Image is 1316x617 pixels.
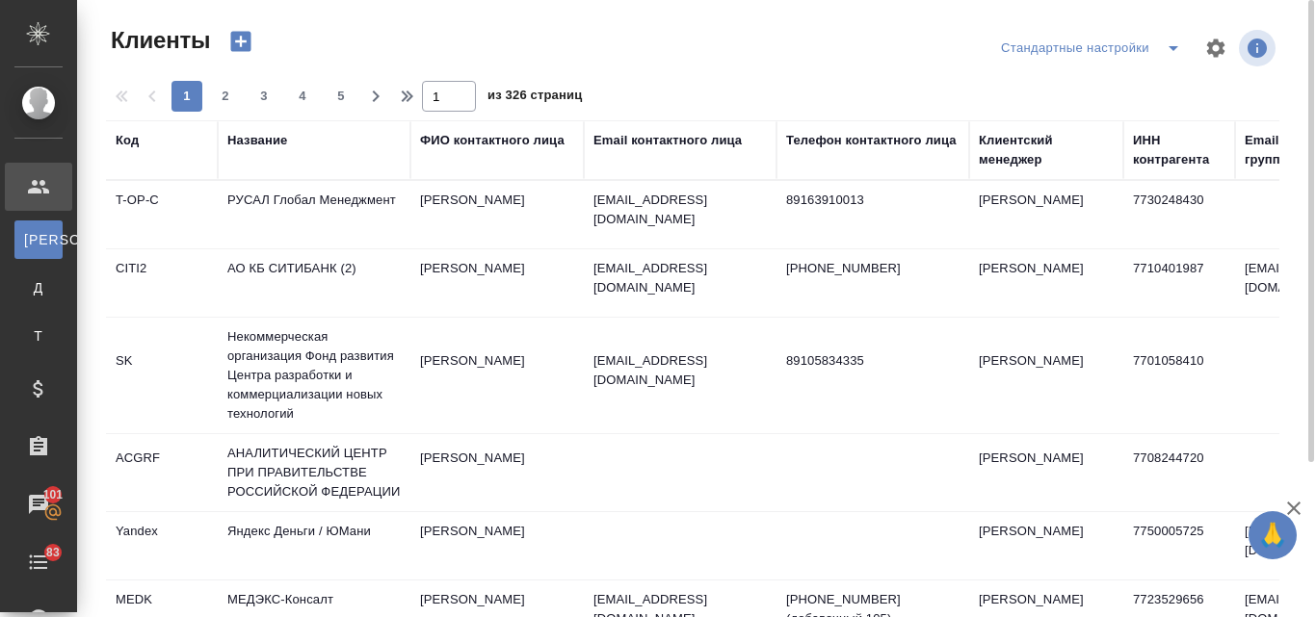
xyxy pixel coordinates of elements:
a: 83 [5,538,72,586]
button: 5 [326,81,356,112]
a: 101 [5,480,72,528]
p: [EMAIL_ADDRESS][DOMAIN_NAME] [593,259,767,297]
span: из 326 страниц [487,84,582,112]
div: Телефон контактного лица [786,131,957,150]
td: [PERSON_NAME] [410,439,584,506]
td: АО КБ СИТИБАНК (2) [218,249,410,317]
td: 7710401987 [1123,249,1235,317]
div: ФИО контактного лица [420,131,565,150]
p: [EMAIL_ADDRESS][DOMAIN_NAME] [593,191,767,229]
td: CITI2 [106,249,218,317]
td: [PERSON_NAME] [969,181,1123,248]
span: 🙏 [1256,515,1289,555]
button: 4 [287,81,318,112]
td: 7701058410 [1123,342,1235,409]
td: ACGRF [106,439,218,506]
div: split button [996,33,1193,64]
td: 7730248430 [1123,181,1235,248]
td: [PERSON_NAME] [410,249,584,317]
p: 89163910013 [786,191,960,210]
td: Некоммерческая организация Фонд развития Центра разработки и коммерциализации новых технологий [218,318,410,433]
span: 5 [326,87,356,106]
td: АНАЛИТИЧЕСКИЙ ЦЕНТР ПРИ ПРАВИТЕЛЬСТВЕ РОССИЙСКОЙ ФЕДЕРАЦИИ [218,434,410,511]
p: [PHONE_NUMBER] [786,259,960,278]
span: Настроить таблицу [1193,25,1239,71]
button: Создать [218,25,264,58]
td: 7750005725 [1123,512,1235,579]
td: T-OP-C [106,181,218,248]
td: [PERSON_NAME] [410,181,584,248]
span: 2 [210,87,241,106]
div: Клиентский менеджер [979,131,1114,169]
td: [PERSON_NAME] [969,342,1123,409]
div: Email контактного лица [593,131,742,150]
span: 101 [32,485,75,504]
p: [EMAIL_ADDRESS][DOMAIN_NAME] [593,351,767,390]
button: 🙏 [1249,511,1297,559]
td: Yandex [106,512,218,579]
a: Д [14,269,63,307]
button: 2 [210,81,241,112]
span: [PERSON_NAME] [24,230,53,249]
td: [PERSON_NAME] [410,342,584,409]
div: Код [116,131,139,150]
span: Посмотреть информацию [1239,30,1279,66]
td: Яндекс Деньги / ЮМани [218,512,410,579]
span: 4 [287,87,318,106]
td: [PERSON_NAME] [410,512,584,579]
td: SK [106,342,218,409]
div: ИНН контрагента [1133,131,1225,169]
div: Название [227,131,287,150]
span: Д [24,278,53,297]
span: Клиенты [106,25,210,56]
a: Т [14,317,63,355]
td: [PERSON_NAME] [969,512,1123,579]
span: 83 [35,543,71,562]
a: [PERSON_NAME] [14,220,63,259]
span: Т [24,326,53,346]
span: 3 [249,87,279,106]
p: 89105834335 [786,351,960,371]
td: РУСАЛ Глобал Менеджмент [218,181,410,248]
button: 3 [249,81,279,112]
td: [PERSON_NAME] [969,439,1123,506]
td: [PERSON_NAME] [969,249,1123,317]
td: 7708244720 [1123,439,1235,506]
